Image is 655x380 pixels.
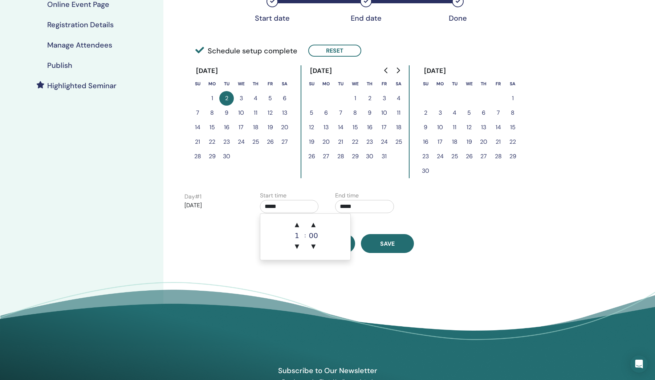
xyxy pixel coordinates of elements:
button: 16 [219,120,234,135]
button: Go to previous month [381,63,392,78]
button: 7 [333,106,348,120]
button: 23 [362,135,377,149]
th: Friday [263,77,277,91]
button: 3 [433,106,447,120]
th: Wednesday [348,77,362,91]
button: 9 [362,106,377,120]
th: Saturday [277,77,292,91]
div: [DATE] [304,65,338,77]
th: Saturday [505,77,520,91]
button: 24 [433,149,447,164]
button: 30 [219,149,234,164]
button: 7 [491,106,505,120]
button: 29 [348,149,362,164]
h4: Highlighted Seminar [47,81,117,90]
th: Thursday [248,77,263,91]
button: 22 [505,135,520,149]
button: 28 [333,149,348,164]
label: End time [335,191,359,200]
button: Go to next month [392,63,404,78]
button: 2 [418,106,433,120]
button: 5 [462,106,476,120]
div: 00 [306,232,321,239]
button: 1 [205,91,219,106]
button: 16 [362,120,377,135]
button: 27 [319,149,333,164]
button: 13 [319,120,333,135]
button: 2 [219,91,234,106]
th: Thursday [476,77,491,91]
button: 8 [505,106,520,120]
button: 20 [476,135,491,149]
th: Wednesday [462,77,476,91]
button: 13 [277,106,292,120]
button: 20 [277,120,292,135]
th: Sunday [304,77,319,91]
button: 1 [348,91,362,106]
button: 5 [263,91,277,106]
span: ▼ [290,239,304,254]
th: Tuesday [333,77,348,91]
button: 22 [205,135,219,149]
button: 10 [433,120,447,135]
span: ▲ [290,217,304,232]
button: 30 [362,149,377,164]
div: [DATE] [418,65,452,77]
button: 20 [319,135,333,149]
button: 11 [248,106,263,120]
button: 6 [319,106,333,120]
button: 31 [377,149,391,164]
button: 3 [377,91,391,106]
div: [DATE] [190,65,224,77]
button: 18 [248,120,263,135]
th: Friday [491,77,505,91]
button: 8 [205,106,219,120]
button: 12 [304,120,319,135]
button: 26 [462,149,476,164]
button: 10 [234,106,248,120]
th: Sunday [418,77,433,91]
button: 14 [491,120,505,135]
button: 21 [190,135,205,149]
span: ▲ [306,217,321,232]
button: 2 [362,91,377,106]
button: 10 [377,106,391,120]
button: 29 [205,149,219,164]
button: 5 [304,106,319,120]
button: 17 [234,120,248,135]
div: Open Intercom Messenger [630,355,648,373]
button: 19 [304,135,319,149]
button: 9 [219,106,234,120]
button: 19 [263,120,277,135]
button: 23 [219,135,234,149]
button: 22 [348,135,362,149]
span: ▼ [306,239,321,254]
button: 21 [333,135,348,149]
div: End date [348,14,384,23]
button: 23 [418,149,433,164]
button: 12 [263,106,277,120]
button: 17 [377,120,391,135]
label: Day # 1 [184,192,202,201]
th: Tuesday [447,77,462,91]
button: 25 [391,135,406,149]
button: 19 [462,135,476,149]
th: Tuesday [219,77,234,91]
button: 4 [248,91,263,106]
button: 25 [447,149,462,164]
button: 9 [418,120,433,135]
th: Friday [377,77,391,91]
button: 25 [248,135,263,149]
button: 13 [476,120,491,135]
span: Schedule setup complete [195,45,297,56]
th: Saturday [391,77,406,91]
button: 15 [205,120,219,135]
button: 28 [190,149,205,164]
th: Monday [205,77,219,91]
button: 26 [263,135,277,149]
button: 8 [348,106,362,120]
button: Save [361,234,414,253]
button: 18 [391,120,406,135]
button: 24 [234,135,248,149]
button: 27 [476,149,491,164]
